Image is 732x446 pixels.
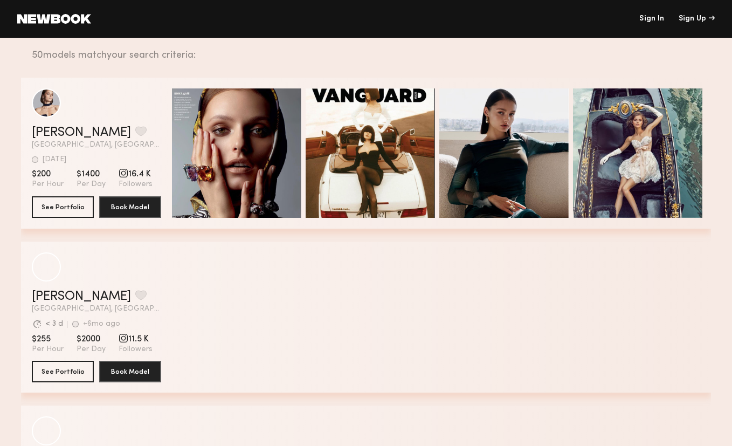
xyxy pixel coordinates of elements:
[119,334,153,345] span: 11.5 K
[32,126,131,139] a: [PERSON_NAME]
[77,345,106,354] span: Per Day
[32,345,64,354] span: Per Hour
[77,180,106,189] span: Per Day
[45,320,63,328] div: < 3 d
[32,196,94,218] button: See Portfolio
[32,334,64,345] span: $255
[32,38,702,60] div: 50 models match your search criteria:
[99,196,161,218] button: Book Model
[119,345,153,354] span: Followers
[32,169,64,180] span: $200
[32,180,64,189] span: Per Hour
[43,156,66,163] div: [DATE]
[119,180,153,189] span: Followers
[32,290,131,303] a: [PERSON_NAME]
[119,169,153,180] span: 16.4 K
[77,169,106,180] span: $1400
[32,305,161,313] span: [GEOGRAPHIC_DATA], [GEOGRAPHIC_DATA]
[99,361,161,382] button: Book Model
[77,334,106,345] span: $2000
[32,141,161,149] span: [GEOGRAPHIC_DATA], [GEOGRAPHIC_DATA]
[639,15,664,23] a: Sign In
[32,361,94,382] button: See Portfolio
[679,15,715,23] div: Sign Up
[83,320,120,328] div: +6mo ago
